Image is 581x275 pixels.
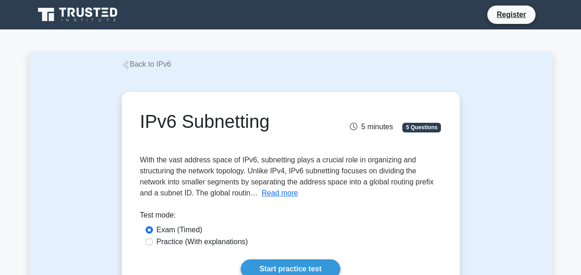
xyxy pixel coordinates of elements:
[122,60,171,68] a: Back to IPv6
[140,110,337,132] h1: IPv6 Subnetting
[157,236,248,247] label: Practice (With explanations)
[140,210,441,224] div: Test mode:
[350,123,393,131] span: 5 minutes
[402,123,441,132] span: 5 Questions
[491,9,531,20] a: Register
[140,156,434,197] span: With the vast address space of IPv6, subnetting plays a crucial role in organizing and structurin...
[262,188,298,199] button: Read more
[157,224,203,235] label: Exam (Timed)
